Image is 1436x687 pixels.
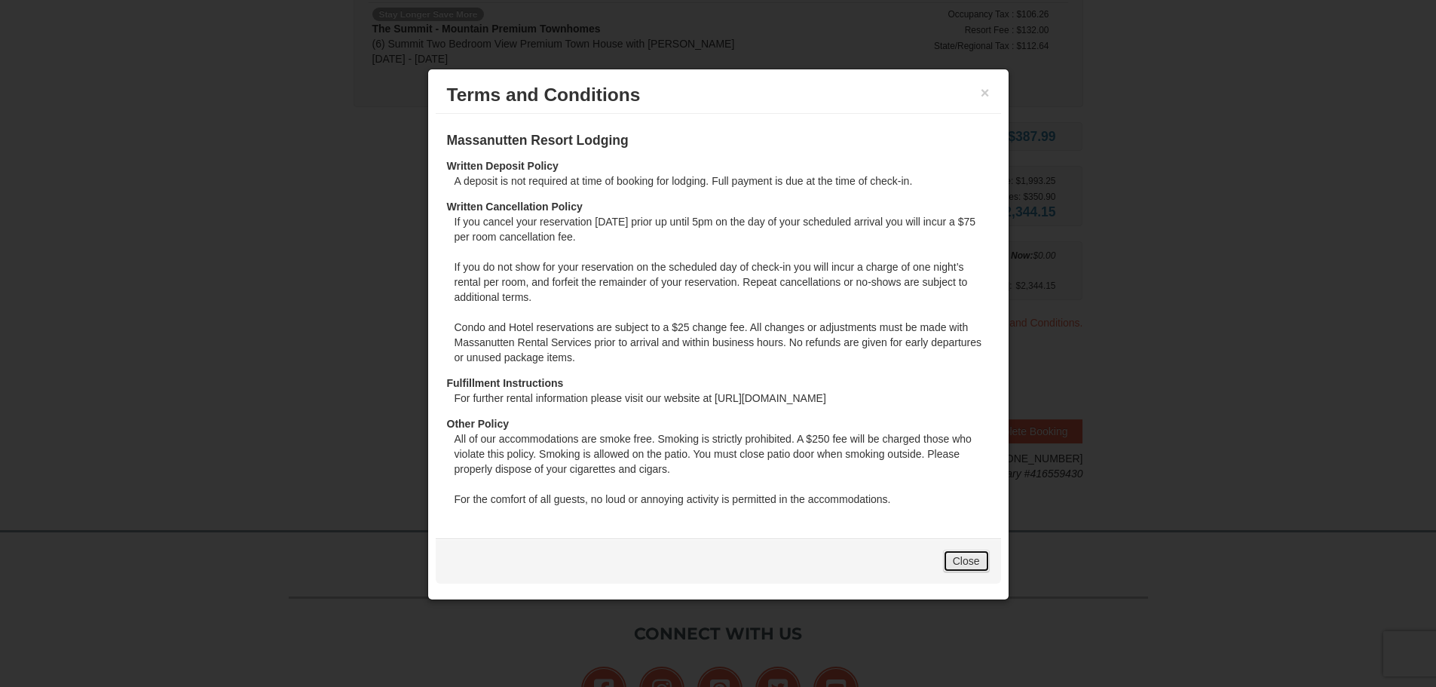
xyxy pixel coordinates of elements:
[455,214,990,376] dd: If you cancel your reservation [DATE] prior up until 5pm on the day of your scheduled arrival you...
[447,376,990,391] dt: Fulfillment Instructions
[447,133,990,148] h4: Massanutten Resort Lodging
[447,199,990,214] dt: Written Cancellation Policy
[981,85,990,100] button: ×
[447,416,990,431] dt: Other Policy
[455,431,990,653] dd: All of our accommodations are smoke free. Smoking is strictly prohibited. A $250 fee will be char...
[455,391,990,416] dd: For further rental information please visit our website at [URL][DOMAIN_NAME]
[447,84,990,106] h3: Terms and Conditions
[455,173,990,199] dd: A deposit is not required at time of booking for lodging. Full payment is due at the time of chec...
[447,158,990,173] dt: Written Deposit Policy
[943,550,990,572] a: Close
